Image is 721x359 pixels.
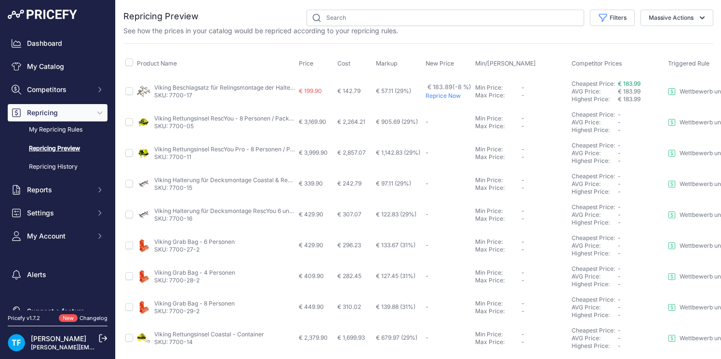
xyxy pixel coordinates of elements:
[154,146,319,153] a: Viking Rettungsinsel RescYou Pro - 8 Personen / Packtasche
[618,327,621,334] span: -
[618,342,621,349] span: -
[475,338,521,346] div: Max Price:
[572,219,610,226] a: Highest Price:
[521,153,524,160] span: -
[376,180,411,187] span: € 97.11 (29%)
[299,211,323,218] span: € 429.90
[27,108,90,118] span: Repricing
[337,180,361,187] span: € 242.79
[154,215,192,222] a: SKU: 7700-16
[154,300,235,307] a: Viking Grab Bag - 8 Personen
[521,269,524,276] span: -
[572,211,618,219] div: AVG Price:
[572,242,618,250] div: AVG Price:
[376,60,398,67] span: Markup
[337,211,361,218] span: € 307.07
[618,296,621,303] span: -
[27,208,90,218] span: Settings
[154,84,303,91] a: Viking Beschlagsatz für Relingsmontage der Halterung
[154,269,235,276] a: Viking Grab Bag - 4 Personen
[572,80,615,87] a: Cheapest Price:
[8,181,107,199] button: Reports
[8,58,107,75] a: My Catalog
[572,60,622,67] span: Competitor Prices
[521,300,524,307] span: -
[475,300,521,307] div: Min Price:
[154,92,192,99] a: SKU: 7700-17
[376,241,415,249] span: € 133.67 (31%)
[475,269,521,277] div: Min Price:
[8,159,107,175] a: Repricing History
[572,334,618,342] div: AVG Price:
[475,115,521,122] div: Min Price:
[521,176,524,184] span: -
[668,60,709,67] span: Triggered Rule
[618,126,621,133] span: -
[475,153,521,161] div: Max Price:
[123,26,398,36] p: See how the prices in your catalog would be repriced according to your repricing rules.
[299,149,328,156] span: € 3,999.90
[426,60,454,67] span: New Price
[475,331,521,338] div: Min Price:
[618,219,621,226] span: -
[618,95,641,103] span: € 183.99
[475,207,521,215] div: Min Price:
[475,246,521,253] div: Max Price:
[376,334,417,341] span: € 679.97 (29%)
[80,315,107,321] a: Changelog
[521,122,524,130] span: -
[572,180,618,188] div: AVG Price:
[618,250,621,257] span: -
[618,173,621,180] span: -
[572,234,615,241] a: Cheapest Price:
[572,273,618,280] div: AVG Price:
[475,60,536,67] span: Min/[PERSON_NAME]
[572,188,610,195] a: Highest Price:
[8,81,107,98] button: Competitors
[154,122,194,130] a: SKU: 7700-05
[618,265,621,272] span: -
[618,180,621,187] span: -
[8,204,107,222] button: Settings
[618,80,641,87] a: € 183.99
[572,111,615,118] a: Cheapest Price:
[572,95,610,103] a: Highest Price:
[426,180,428,187] span: -
[475,122,521,130] div: Max Price:
[154,338,193,346] a: SKU: 7700-14
[426,303,428,310] span: -
[572,203,615,211] a: Cheapest Price:
[475,184,521,192] div: Max Price:
[427,83,471,91] span: € 183.89
[618,273,621,280] span: -
[618,234,621,241] span: -
[618,304,621,311] span: -
[426,149,428,156] span: -
[572,88,618,95] div: AVG Price:
[154,153,191,160] a: SKU: 7700-11
[618,242,621,249] span: -
[475,146,521,153] div: Min Price:
[572,304,618,311] div: AVG Price:
[59,314,78,322] span: New
[8,140,107,157] a: Repricing Preview
[8,314,40,322] div: Pricefy v1.7.2
[337,149,366,156] span: € 2,857.07
[426,211,428,218] span: -
[299,334,328,341] span: € 2,379.90
[8,35,107,52] a: Dashboard
[618,157,621,164] span: -
[475,176,521,184] div: Min Price:
[590,10,635,26] button: Filters
[572,327,615,334] a: Cheapest Price:
[27,85,90,94] span: Competitors
[572,142,615,149] a: Cheapest Price:
[572,311,610,319] a: Highest Price:
[572,126,610,133] a: Highest Price:
[475,84,521,92] div: Min Price:
[154,176,336,184] a: Viking Halterung für Decksmontage Coastal & RescYou 4 Presonen
[572,250,610,257] a: Highest Price:
[154,115,307,122] a: Viking Rettungsinsel RescYou - 8 Personen / Packtasche
[618,280,621,288] span: -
